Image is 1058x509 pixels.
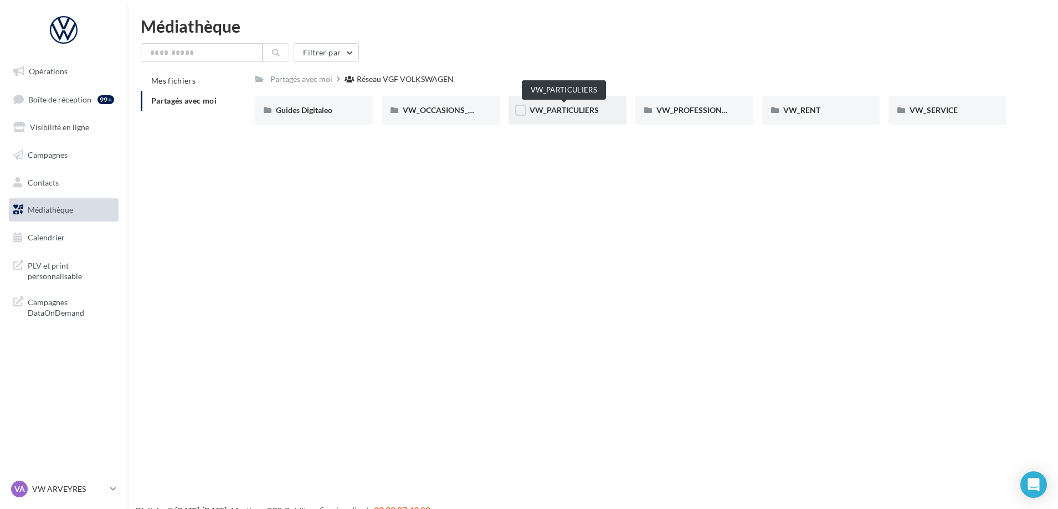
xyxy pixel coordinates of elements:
span: Guides Digitaleo [276,105,332,115]
div: VW_PARTICULIERS [522,80,606,100]
span: VW_SERVICE [910,105,958,115]
a: Boîte de réception99+ [7,88,121,111]
span: VA [14,484,25,495]
span: Mes fichiers [151,76,196,85]
a: VA VW ARVEYRES [9,479,119,500]
span: Visibilité en ligne [30,122,89,132]
a: PLV et print personnalisable [7,254,121,286]
span: Boîte de réception [28,94,91,104]
p: VW ARVEYRES [32,484,106,495]
span: Calendrier [28,233,65,242]
a: Opérations [7,60,121,83]
a: Calendrier [7,226,121,249]
span: Médiathèque [28,205,73,214]
a: Campagnes DataOnDemand [7,290,121,323]
span: Opérations [29,66,68,76]
span: Campagnes [28,150,68,160]
div: 99+ [97,95,114,104]
span: Partagés avec moi [151,96,217,105]
a: Visibilité en ligne [7,116,121,139]
span: VW_PARTICULIERS [530,105,599,115]
div: Médiathèque [141,18,1045,34]
div: Open Intercom Messenger [1020,471,1047,498]
a: Médiathèque [7,198,121,222]
button: Filtrer par [294,43,359,62]
a: Campagnes [7,143,121,167]
div: Partagés avec moi [270,74,332,85]
span: Campagnes DataOnDemand [28,295,114,318]
span: VW_PROFESSIONNELS [656,105,741,115]
span: Contacts [28,177,59,187]
span: VW_RENT [783,105,820,115]
a: Contacts [7,171,121,194]
span: VW_OCCASIONS_GARANTIES [403,105,511,115]
span: PLV et print personnalisable [28,258,114,282]
div: Réseau VGF VOLKSWAGEN [357,74,454,85]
